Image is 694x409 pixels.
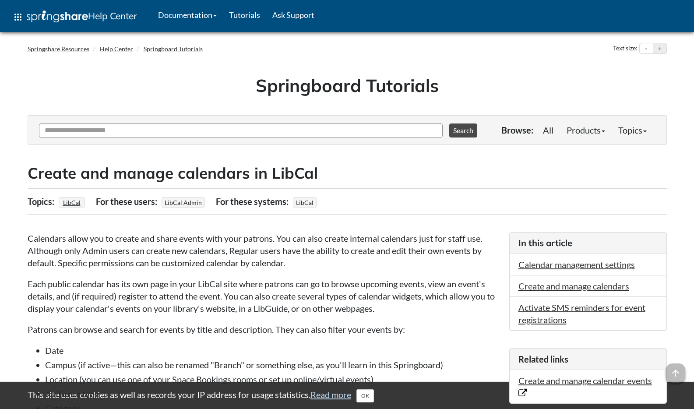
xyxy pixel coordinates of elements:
[62,196,82,209] a: LibCal
[518,281,629,291] a: Create and manage calendars
[28,278,500,314] p: Each public calendar has its own page in your LibCal site where patrons can go to browse upcoming...
[19,388,676,402] div: This site uses cookies as well as records your IP address for usage statistics.
[28,45,89,53] a: Springshare Resources
[162,197,205,208] span: LibCal Admin
[536,121,560,139] a: All
[13,12,23,22] span: apps
[28,232,500,269] p: Calendars allow you to create and share events with your patrons. You can also create internal ca...
[100,45,133,53] a: Help Center
[27,11,88,22] img: Springshare
[612,121,653,139] a: Topics
[45,359,500,371] li: Campus (if active—this can also be renamed "Branch" or something else, as you'll learn in this Sp...
[88,10,137,21] span: Help Center
[45,373,500,385] li: Location (you can use one of your Space Bookings rooms or set up online/virtual events)
[501,124,533,136] p: Browse:
[152,4,223,26] a: Documentation
[266,4,321,26] a: Ask Support
[293,197,317,208] span: LibCal
[518,354,568,364] span: Related links
[449,123,477,138] button: Search
[28,193,56,210] div: Topics:
[518,237,658,249] h3: In this article
[28,162,667,184] h2: Create and manage calendars in LibCal
[34,73,660,98] h1: Springboard Tutorials
[560,121,612,139] a: Products
[666,363,685,383] span: arrow_upward
[640,43,653,54] button: Decrease text size
[223,4,266,26] a: Tutorials
[216,193,291,210] div: For these systems:
[666,364,685,375] a: arrow_upward
[96,193,159,210] div: For these users:
[7,4,143,30] a: apps Help Center
[45,388,500,400] li: Audience type
[518,375,652,398] a: Create and manage calendar events
[28,323,500,335] p: Patrons can browse and search for events by title and description. They can also filter your even...
[45,344,500,356] li: Date
[144,45,203,53] a: Springboard Tutorials
[518,259,635,270] a: Calendar management settings
[653,43,666,54] button: Increase text size
[611,43,639,54] div: Text size:
[518,302,645,325] a: Activate SMS reminders for event registrations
